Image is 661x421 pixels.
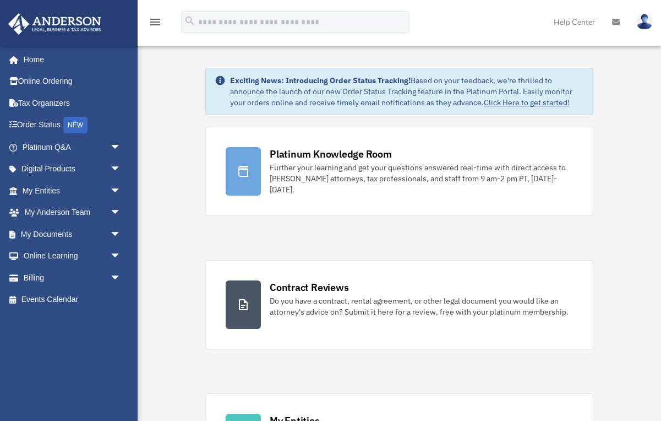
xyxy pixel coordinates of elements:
a: Online Ordering [8,71,138,93]
a: Platinum Knowledge Room Further your learning and get your questions answered real-time with dire... [205,127,593,216]
a: Click Here to get started! [484,98,570,107]
div: Do you have a contract, rental agreement, or other legal document you would like an attorney's ad... [270,295,573,317]
span: arrow_drop_down [110,180,132,202]
span: arrow_drop_down [110,223,132,246]
span: arrow_drop_down [110,245,132,268]
a: Events Calendar [8,289,138,311]
a: My Entitiesarrow_drop_down [8,180,138,202]
div: Based on your feedback, we're thrilled to announce the launch of our new Order Status Tracking fe... [230,75,584,108]
strong: Exciting News: Introducing Order Status Tracking! [230,75,411,85]
span: arrow_drop_down [110,136,132,159]
i: menu [149,15,162,29]
a: Contract Reviews Do you have a contract, rental agreement, or other legal document you would like... [205,260,593,349]
a: Order StatusNEW [8,114,138,137]
span: arrow_drop_down [110,158,132,181]
span: arrow_drop_down [110,202,132,224]
i: search [184,15,196,27]
a: Platinum Q&Aarrow_drop_down [8,136,138,158]
img: Anderson Advisors Platinum Portal [5,13,105,35]
a: Home [8,48,132,71]
div: NEW [63,117,88,133]
img: User Pic [636,14,653,30]
div: Platinum Knowledge Room [270,147,392,161]
a: Tax Organizers [8,92,138,114]
a: My Anderson Teamarrow_drop_down [8,202,138,224]
span: arrow_drop_down [110,267,132,289]
a: menu [149,19,162,29]
a: Billingarrow_drop_down [8,267,138,289]
a: Digital Productsarrow_drop_down [8,158,138,180]
div: Further your learning and get your questions answered real-time with direct access to [PERSON_NAM... [270,162,573,195]
a: My Documentsarrow_drop_down [8,223,138,245]
a: Online Learningarrow_drop_down [8,245,138,267]
div: Contract Reviews [270,280,348,294]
